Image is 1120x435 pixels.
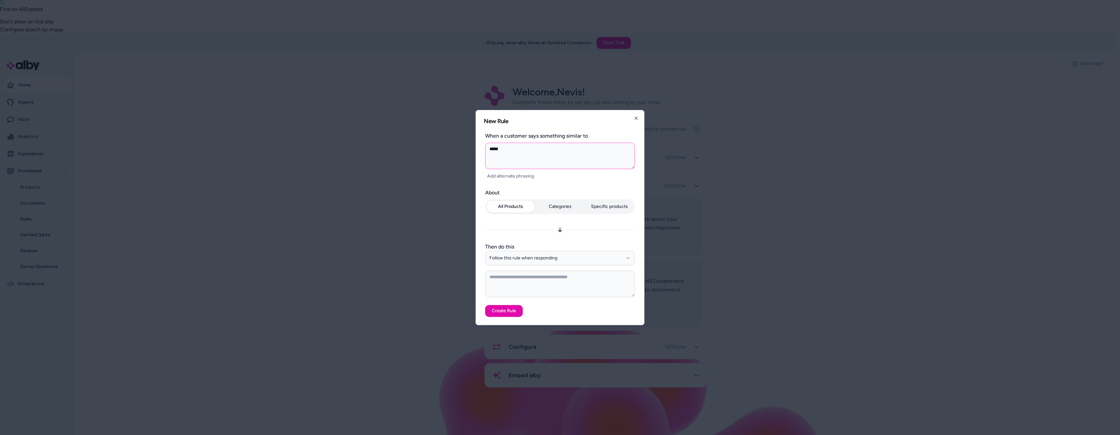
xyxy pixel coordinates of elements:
[585,201,634,213] button: Specific products
[536,201,584,213] button: Categories
[484,118,636,124] h2: New Rule
[485,189,635,197] label: About
[485,172,536,181] button: Add alternate phrasing
[485,243,635,251] label: Then do this
[485,305,523,317] button: Create Rule
[486,201,535,213] button: All Products
[485,132,635,140] label: When a customer says something similar to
